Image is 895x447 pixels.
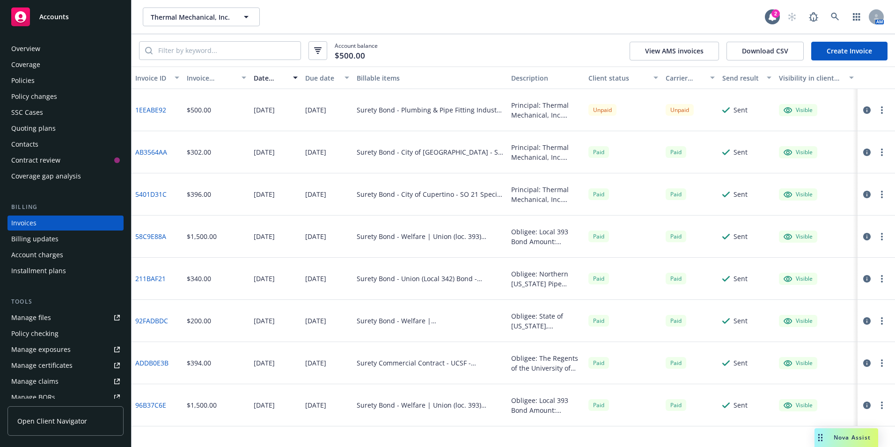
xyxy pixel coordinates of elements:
[511,395,581,415] div: Obligee: Local 393 Bond Amount: $75,000 Desc: Union Welfare Bond Renewal Premium Due
[305,400,326,410] div: [DATE]
[187,147,211,157] div: $302.00
[11,137,38,152] div: Contacts
[734,400,748,410] div: Sent
[254,105,275,115] div: [DATE]
[734,316,748,326] div: Sent
[153,42,301,60] input: Filter by keyword...
[771,9,780,18] div: 2
[588,273,609,284] div: Paid
[666,73,704,83] div: Carrier status
[183,67,250,89] button: Invoice amount
[784,359,813,367] div: Visible
[11,247,63,262] div: Account charges
[132,67,183,89] button: Invoice ID
[11,89,57,104] div: Policy changes
[11,57,40,72] div: Coverage
[305,274,326,283] div: [DATE]
[734,358,748,368] div: Sent
[250,67,301,89] button: Date issued
[254,358,275,368] div: [DATE]
[7,41,124,56] a: Overview
[11,153,60,168] div: Contract review
[11,105,43,120] div: SSC Cases
[783,7,801,26] a: Start snowing
[7,310,124,325] a: Manage files
[511,311,581,331] div: Obligee: State of [US_STATE], Construction Contractors Board Bond Amount: $50,000 Contractors Lic...
[7,4,124,30] a: Accounts
[726,42,804,60] button: Download CSV
[187,274,211,283] div: $340.00
[357,358,504,368] div: Surety Commercial Contract - UCSF - [GEOGRAPHIC_DATA] Freezer Repair - 100395665
[7,105,124,120] a: SSC Cases
[784,106,813,114] div: Visible
[7,231,124,246] a: Billing updates
[7,169,124,184] a: Coverage gap analysis
[666,231,686,242] span: Paid
[775,67,858,89] button: Visibility in client dash
[7,153,124,168] a: Contract review
[784,148,813,156] div: Visible
[734,147,748,157] div: Sent
[305,105,326,115] div: [DATE]
[666,399,686,411] span: Paid
[719,67,775,89] button: Send result
[588,357,609,369] div: Paid
[305,231,326,241] div: [DATE]
[357,73,504,83] div: Billable items
[784,401,813,410] div: Visible
[666,273,686,284] div: Paid
[357,147,504,157] div: Surety Bond - City of [GEOGRAPHIC_DATA] - SO 23 Roof Top Boiler and Water Pump #1 Repairs-Library...
[784,275,813,283] div: Visible
[666,146,686,158] div: Paid
[254,316,275,326] div: [DATE]
[305,358,326,368] div: [DATE]
[666,104,694,116] div: Unpaid
[7,121,124,136] a: Quoting plans
[507,67,585,89] button: Description
[588,399,609,411] span: Paid
[666,188,686,200] div: Paid
[814,428,826,447] div: Drag to move
[305,73,339,83] div: Due date
[666,357,686,369] div: Paid
[7,358,124,373] a: Manage certificates
[335,42,378,59] span: Account balance
[135,105,166,115] a: 1EEABE92
[511,100,581,120] div: Principal: Thermal Mechanical, Inc. Obligee: Plumbing & Pipe Fitting Industry Local No. 38 Bond A...
[357,105,504,115] div: Surety Bond - Plumbing & Pipe Fitting Industry Local No. 38 - 101625056
[135,400,166,410] a: 96B37C6E
[187,231,217,241] div: $1,500.00
[588,315,609,327] span: Paid
[588,146,609,158] div: Paid
[305,316,326,326] div: [DATE]
[357,231,504,241] div: Surety Bond - Welfare | Union (loc. 393) Welfare Bond - CA709600
[7,263,124,278] a: Installment plans
[187,316,211,326] div: $200.00
[7,216,124,231] a: Invoices
[135,358,169,368] a: ADDB0E3B
[585,67,662,89] button: Client status
[784,232,813,241] div: Visible
[826,7,844,26] a: Search
[11,342,71,357] div: Manage exposures
[17,416,87,426] span: Open Client Navigator
[11,41,40,56] div: Overview
[814,428,878,447] button: Nova Assist
[511,269,581,289] div: Obligee: Northern [US_STATE] Pipe Trades Trust Fund for UA Local 342 Employers Fringe Benefit Bon...
[187,400,217,410] div: $1,500.00
[11,374,59,389] div: Manage claims
[588,231,609,242] div: Paid
[135,231,166,241] a: 58C9E88A
[511,73,581,83] div: Description
[7,374,124,389] a: Manage claims
[187,358,211,368] div: $394.00
[335,50,365,62] span: $500.00
[7,247,124,262] a: Account charges
[357,316,504,326] div: Surety Bond - Welfare | [DEMOGRAPHIC_DATA] Local Union 332 Bond - [GEOGRAPHIC_DATA] 12300
[11,231,59,246] div: Billing updates
[301,67,353,89] button: Due date
[588,188,609,200] div: Paid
